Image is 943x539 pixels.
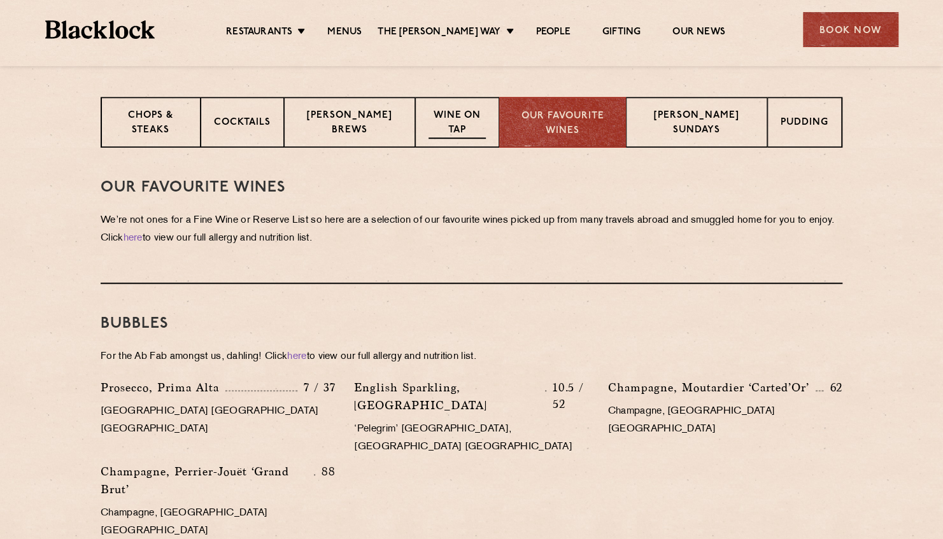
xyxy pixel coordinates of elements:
a: The [PERSON_NAME] Way [378,26,500,40]
img: BL_Textured_Logo-footer-cropped.svg [45,20,155,39]
h3: Our Favourite Wines [101,179,842,196]
p: Champagne, [GEOGRAPHIC_DATA] [GEOGRAPHIC_DATA] [608,403,842,438]
p: Wine on Tap [429,109,485,139]
p: For the Ab Fab amongst us, dahling! Click to view our full allergy and nutrition list. [101,348,842,366]
p: We’re not ones for a Fine Wine or Reserve List so here are a selection of our favourite wines pic... [101,212,842,248]
p: [PERSON_NAME] Sundays [639,109,754,139]
p: English Sparkling, [GEOGRAPHIC_DATA] [354,379,544,414]
div: Book Now [803,12,898,47]
a: Menus [327,26,362,40]
p: ‘Pelegrim’ [GEOGRAPHIC_DATA], [GEOGRAPHIC_DATA] [GEOGRAPHIC_DATA] [354,421,588,456]
a: Restaurants [226,26,292,40]
a: Our News [672,26,725,40]
p: Chops & Steaks [115,109,187,139]
p: 10.5 / 52 [546,379,589,412]
a: Gifting [602,26,641,40]
p: Champagne, Moutardier ‘Carted’Or’ [608,379,816,396]
p: Prosecco, Prima Alta [101,379,225,396]
p: 7 / 37 [297,379,335,396]
p: Pudding [781,116,828,132]
h3: bubbles [101,316,842,332]
a: here [287,352,306,361]
p: Cocktails [214,116,271,132]
p: [GEOGRAPHIC_DATA] [GEOGRAPHIC_DATA] [GEOGRAPHIC_DATA] [101,403,335,438]
a: here [124,234,143,243]
p: Champagne, Perrier-Jouët ‘Grand Brut’ [101,463,314,498]
p: [PERSON_NAME] Brews [297,109,402,139]
p: Our favourite wines [513,109,613,138]
p: 62 [823,379,842,396]
p: 88 [315,463,336,480]
a: People [536,26,571,40]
